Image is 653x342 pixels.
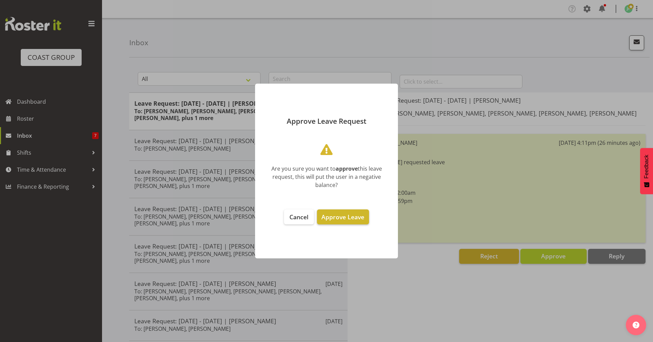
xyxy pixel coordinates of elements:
b: approve [336,165,358,172]
span: Approve Leave [321,213,364,221]
button: Feedback - Show survey [640,148,653,194]
span: Feedback [643,155,650,178]
img: help-xxl-2.png [633,322,639,328]
button: Approve Leave [317,209,369,224]
span: Cancel [289,213,308,221]
button: Cancel [284,209,314,224]
div: Are you sure you want to this leave request, this will put the user in a negative balance? [265,165,388,189]
p: Approve Leave Request [262,118,391,125]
